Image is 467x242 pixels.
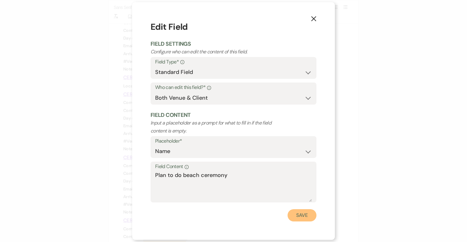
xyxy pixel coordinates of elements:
h2: Field Settings [151,40,316,48]
label: Placeholder* [155,137,312,146]
textarea: Plan to do beach ceremony [155,171,312,202]
p: Configure who can edit the content of this field. [151,48,283,56]
label: Who can edit this field?* [155,83,312,92]
p: Input a placeholder as a prompt for what to fill in if the field content is empty. [151,119,283,135]
label: Field Content [155,162,312,171]
h1: Edit Field [151,21,316,33]
h2: Field Content [151,111,316,119]
button: Save [288,209,316,221]
label: Field Type* [155,58,312,67]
